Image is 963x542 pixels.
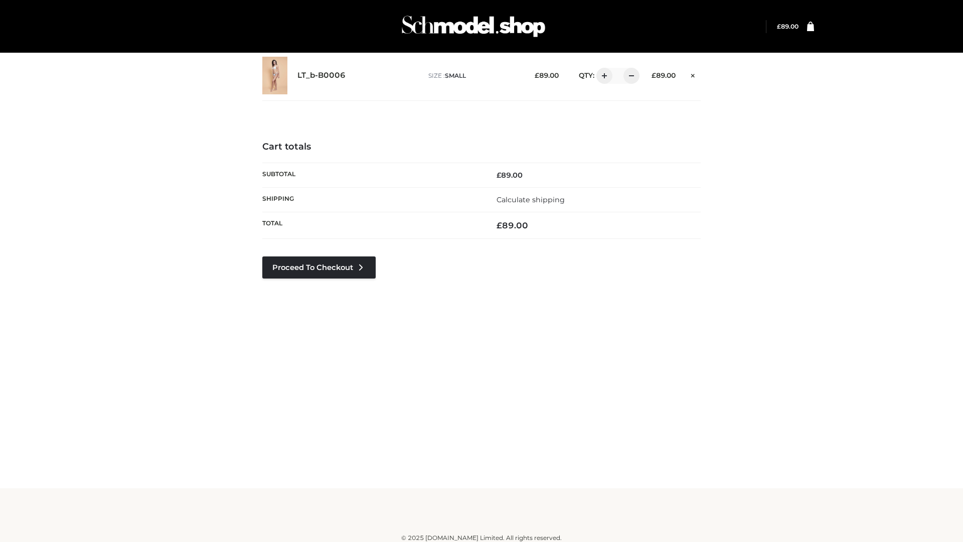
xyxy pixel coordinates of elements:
a: £89.00 [777,23,798,30]
th: Shipping [262,187,481,212]
bdi: 89.00 [535,71,559,79]
span: £ [497,171,501,180]
bdi: 89.00 [497,220,528,230]
span: £ [777,23,781,30]
th: Subtotal [262,163,481,187]
span: SMALL [445,72,466,79]
a: Calculate shipping [497,195,565,204]
span: £ [497,220,502,230]
bdi: 89.00 [497,171,523,180]
img: Schmodel Admin 964 [398,7,549,46]
a: LT_b-B0006 [297,71,346,80]
div: QTY: [569,68,636,84]
span: £ [652,71,656,79]
h4: Cart totals [262,142,701,153]
th: Total [262,212,481,239]
bdi: 89.00 [777,23,798,30]
p: size : [428,71,519,80]
a: Remove this item [686,68,701,81]
span: £ [535,71,539,79]
a: Proceed to Checkout [262,256,376,279]
bdi: 89.00 [652,71,676,79]
img: LT_b-B0006 - SMALL [262,57,287,94]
